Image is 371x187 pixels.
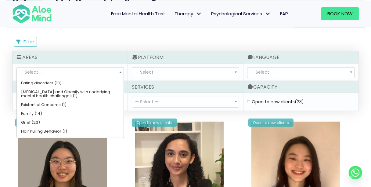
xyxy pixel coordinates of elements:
[128,51,243,63] div: Platform
[207,7,276,20] a: Psychological ServicesPsychological Services: submenu
[13,81,128,93] div: Therapist Type
[15,119,60,127] div: Open to new clients
[17,100,124,109] li: Existential Concerns (1)
[132,119,177,127] div: Open to new clients
[12,4,52,24] img: Aloe mind Logo
[14,37,37,47] button: Filter Listings
[349,166,362,179] a: Whatsapp
[243,81,358,93] div: Capacity
[195,9,204,18] span: Therapy: submenu
[251,69,274,75] span: — Select —
[13,51,128,63] div: Areas
[128,81,243,93] div: Services
[17,87,124,100] li: [MEDICAL_DATA] and Obesity with underlying mental health challenges (1)
[106,7,170,20] a: Free Mental Health Test
[276,7,293,20] a: EAP
[17,127,124,136] li: Hair Pulling Behavior (1)
[175,10,202,17] span: Therapy
[321,7,359,20] a: Book Now
[17,118,124,127] li: Grief (23)
[23,38,34,45] span: Filter
[280,10,288,17] span: EAP
[17,136,124,145] li: Interpersonal issues (28)
[20,69,43,75] span: — Select —
[327,10,353,17] span: Book Now
[243,51,358,63] div: Language
[252,99,304,105] label: Open to new clients
[248,119,294,127] div: Open to new clients
[135,99,158,105] span: — Select —
[170,7,207,20] a: TherapyTherapy: submenu
[59,7,292,20] nav: Menu
[295,99,304,105] span: (23)
[264,9,272,18] span: Psychological Services: submenu
[17,79,124,87] li: Eating disorders (10)
[211,10,271,17] span: Psychological Services
[135,69,158,75] span: — Select —
[17,109,124,118] li: Family (14)
[111,10,165,17] span: Free Mental Health Test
